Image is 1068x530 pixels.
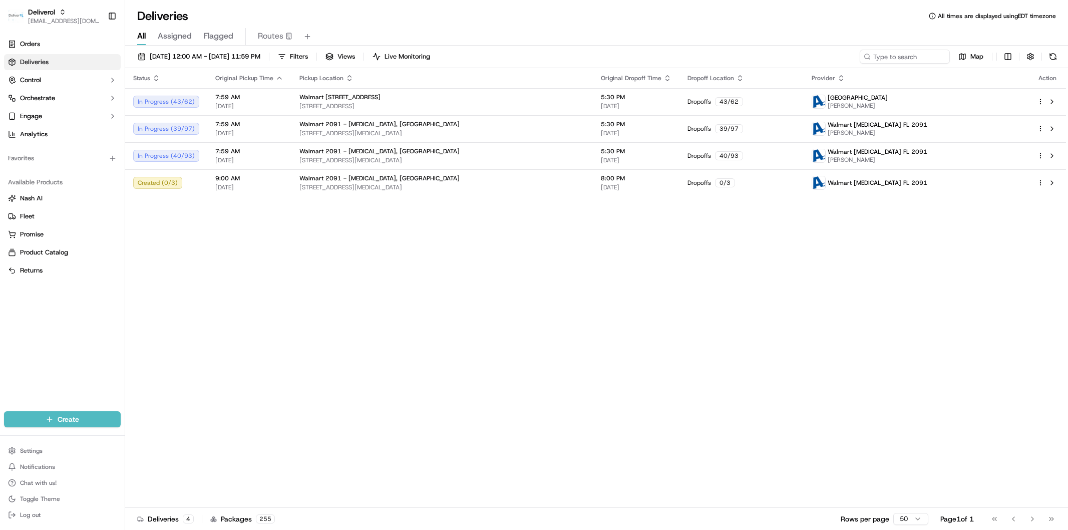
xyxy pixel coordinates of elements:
[20,76,41,85] span: Control
[20,479,57,487] span: Chat with us!
[28,17,100,25] button: [EMAIL_ADDRESS][DOMAIN_NAME]
[20,495,60,503] span: Toggle Theme
[4,150,121,166] div: Favorites
[601,156,671,164] span: [DATE]
[954,50,988,64] button: Map
[8,194,117,203] a: Nash AI
[20,266,43,275] span: Returns
[715,178,735,187] div: 0 / 3
[4,444,121,458] button: Settings
[20,511,41,519] span: Log out
[4,126,121,142] a: Analytics
[133,74,150,82] span: Status
[687,152,711,160] span: Dropoffs
[337,52,355,61] span: Views
[828,129,927,137] span: [PERSON_NAME]
[4,54,121,70] a: Deliveries
[20,112,42,121] span: Engage
[715,151,743,160] div: 40 / 93
[137,8,188,24] h1: Deliveries
[828,102,888,110] span: [PERSON_NAME]
[8,230,117,239] a: Promise
[299,174,460,182] span: Walmart 2091 - [MEDICAL_DATA], [GEOGRAPHIC_DATA]
[299,102,585,110] span: [STREET_ADDRESS]
[828,179,927,187] span: Walmart [MEDICAL_DATA] FL 2091
[601,93,671,101] span: 5:30 PM
[299,147,460,155] span: Walmart 2091 - [MEDICAL_DATA], [GEOGRAPHIC_DATA]
[601,74,661,82] span: Original Dropoff Time
[204,30,233,42] span: Flagged
[601,102,671,110] span: [DATE]
[215,129,283,137] span: [DATE]
[8,266,117,275] a: Returns
[828,121,927,129] span: Walmart [MEDICAL_DATA] FL 2091
[215,102,283,110] span: [DATE]
[828,94,888,102] span: [GEOGRAPHIC_DATA]
[137,30,146,42] span: All
[8,248,117,257] a: Product Catalog
[715,124,743,133] div: 39 / 97
[158,30,192,42] span: Assigned
[20,463,55,471] span: Notifications
[8,212,117,221] a: Fleet
[299,93,381,101] span: Walmart [STREET_ADDRESS]
[215,74,273,82] span: Original Pickup Time
[828,156,927,164] span: [PERSON_NAME]
[28,7,55,17] button: Deliverol
[20,40,40,49] span: Orders
[20,230,44,239] span: Promise
[210,514,275,524] div: Packages
[812,122,825,135] img: ActionCourier.png
[4,460,121,474] button: Notifications
[4,492,121,506] button: Toggle Theme
[299,183,585,191] span: [STREET_ADDRESS][MEDICAL_DATA]
[828,148,927,156] span: Walmart [MEDICAL_DATA] FL 2091
[215,147,283,155] span: 7:59 AM
[20,248,68,257] span: Product Catalog
[215,174,283,182] span: 9:00 AM
[841,514,889,524] p: Rows per page
[20,447,43,455] span: Settings
[4,174,121,190] div: Available Products
[4,226,121,242] button: Promise
[215,120,283,128] span: 7:59 AM
[273,50,312,64] button: Filters
[940,514,974,524] div: Page 1 of 1
[368,50,435,64] button: Live Monitoring
[150,52,260,61] span: [DATE] 12:00 AM - [DATE] 11:59 PM
[4,244,121,260] button: Product Catalog
[812,176,825,189] img: ActionCourier.png
[860,50,950,64] input: Type to search
[4,476,121,490] button: Chat with us!
[299,156,585,164] span: [STREET_ADDRESS][MEDICAL_DATA]
[215,183,283,191] span: [DATE]
[601,147,671,155] span: 5:30 PM
[215,93,283,101] span: 7:59 AM
[4,90,121,106] button: Orchestrate
[1037,74,1058,82] div: Action
[20,194,43,203] span: Nash AI
[687,179,711,187] span: Dropoffs
[20,212,35,221] span: Fleet
[137,514,194,524] div: Deliveries
[812,149,825,162] img: ActionCourier.png
[20,94,55,103] span: Orchestrate
[812,95,825,108] img: ActionCourier.png
[385,52,430,61] span: Live Monitoring
[687,98,711,106] span: Dropoffs
[20,58,49,67] span: Deliveries
[258,30,283,42] span: Routes
[290,52,308,61] span: Filters
[4,108,121,124] button: Engage
[938,12,1056,20] span: All times are displayed using EDT timezone
[4,262,121,279] button: Returns
[4,4,104,28] button: DeliverolDeliverol[EMAIL_ADDRESS][DOMAIN_NAME]
[215,156,283,164] span: [DATE]
[4,36,121,52] a: Orders
[715,97,743,106] div: 43 / 62
[1046,50,1060,64] button: Refresh
[299,129,585,137] span: [STREET_ADDRESS][MEDICAL_DATA]
[299,74,343,82] span: Pickup Location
